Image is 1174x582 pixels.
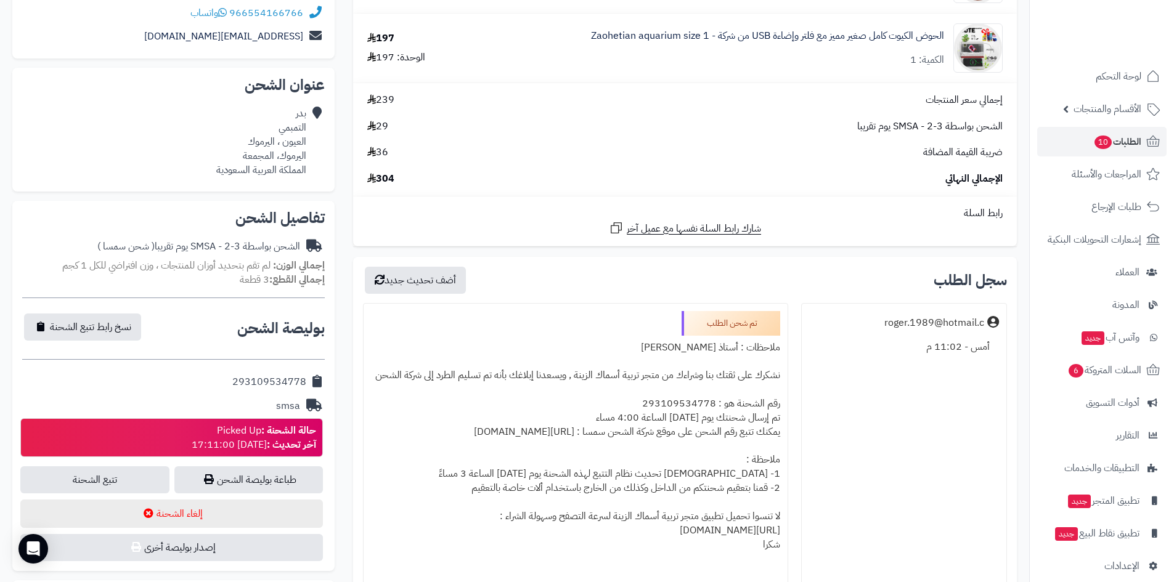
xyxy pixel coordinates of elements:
a: [EMAIL_ADDRESS][DOMAIN_NAME] [144,29,303,44]
a: لوحة التحكم [1037,62,1167,91]
span: 304 [367,172,394,186]
span: 36 [367,145,388,160]
span: تطبيق المتجر [1067,492,1139,509]
span: طلبات الإرجاع [1091,198,1141,216]
button: إصدار بوليصة أخرى [20,534,323,561]
div: الشحن بواسطة SMSA - 2-3 يوم تقريبا [97,240,300,254]
h3: سجل الطلب [934,273,1007,288]
button: إلغاء الشحنة [20,499,323,528]
a: طباعة بوليصة الشحن [174,466,324,493]
div: Picked Up [DATE] 17:11:00 [192,424,316,452]
a: التقارير [1037,421,1167,450]
span: الطلبات [1093,133,1141,150]
a: 966554166766 [229,6,303,20]
a: التطبيقات والخدمات [1037,453,1167,483]
div: أمس - 11:02 م [809,335,999,359]
a: المدونة [1037,290,1167,320]
span: إشعارات التحويلات البنكية [1048,231,1141,248]
span: 239 [367,93,394,107]
strong: إجمالي الوزن: [273,258,325,273]
button: أضف تحديث جديد [365,267,466,294]
span: جديد [1068,495,1091,508]
img: 1724703533-mowoled_1700089257_b1203558_progressiverwvwv-90x90.jpg [954,23,1002,73]
span: الإعدادات [1104,557,1139,575]
img: logo-2.png [1090,30,1162,56]
span: المدونة [1112,296,1139,313]
span: جديد [1055,527,1078,541]
strong: حالة الشحنة : [261,423,316,438]
span: شارك رابط السلة نفسها مع عميل آخر [627,222,761,236]
button: نسخ رابط تتبع الشحنة [24,313,141,341]
span: ( شحن سمسا ) [97,239,155,254]
div: smsa [276,399,300,413]
a: واتساب [190,6,227,20]
a: العملاء [1037,257,1167,287]
span: 29 [367,119,388,134]
a: الحوض الكيوت كامل صغير مميز مع فلتر وإضاءة USB من شركة - Zaohetian aquarium size 1 [591,29,944,43]
div: الكمية: 1 [910,53,944,67]
div: الوحدة: 197 [367,51,425,65]
a: أدوات التسويق [1037,388,1167,418]
strong: آخر تحديث : [267,437,316,452]
h2: بوليصة الشحن [237,321,325,336]
h2: عنوان الشحن [22,78,325,92]
span: التقارير [1116,427,1139,444]
div: Open Intercom Messenger [18,534,48,564]
a: إشعارات التحويلات البنكية [1037,225,1167,254]
div: 293109534778 [232,375,306,389]
a: وآتس آبجديد [1037,323,1167,352]
a: تتبع الشحنة [20,466,169,493]
span: 10 [1095,135,1112,149]
span: أدوات التسويق [1086,394,1139,411]
span: 6 [1069,364,1083,378]
span: السلات المتروكة [1067,362,1141,379]
strong: إجمالي القطع: [269,272,325,287]
a: شارك رابط السلة نفسها مع عميل آخر [609,220,761,236]
span: إجمالي سعر المنتجات [926,93,1003,107]
div: رابط السلة [358,206,1012,220]
div: تم شحن الطلب [682,311,780,336]
span: لوحة التحكم [1096,68,1141,85]
div: 197 [367,31,394,46]
span: الأقسام والمنتجات [1074,100,1141,118]
div: roger.1989@hotmail.c [884,316,984,330]
h2: تفاصيل الشحن [22,211,325,225]
span: لم تقم بتحديد أوزان للمنتجات ، وزن افتراضي للكل 1 كجم [62,258,271,273]
a: الطلبات10 [1037,127,1167,156]
a: المراجعات والأسئلة [1037,160,1167,189]
small: 3 قطعة [240,272,325,287]
span: نسخ رابط تتبع الشحنة [50,320,131,334]
a: تطبيق نقاط البيعجديد [1037,519,1167,548]
span: الشحن بواسطة SMSA - 2-3 يوم تقريبا [857,119,1003,134]
a: تطبيق المتجرجديد [1037,486,1167,515]
a: الإعدادات [1037,551,1167,581]
span: العملاء [1115,264,1139,281]
span: تطبيق نقاط البيع [1054,525,1139,542]
span: التطبيقات والخدمات [1064,459,1139,477]
a: طلبات الإرجاع [1037,192,1167,222]
span: الإجمالي النهائي [945,172,1003,186]
span: ضريبة القيمة المضافة [923,145,1003,160]
span: جديد [1082,331,1104,345]
div: بدر التمبمي العيون ، اليرموك اليرموك، المجمعة المملكة العربية السعودية [216,107,306,177]
span: المراجعات والأسئلة [1072,166,1141,183]
span: وآتس آب [1080,329,1139,346]
a: السلات المتروكة6 [1037,355,1167,385]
